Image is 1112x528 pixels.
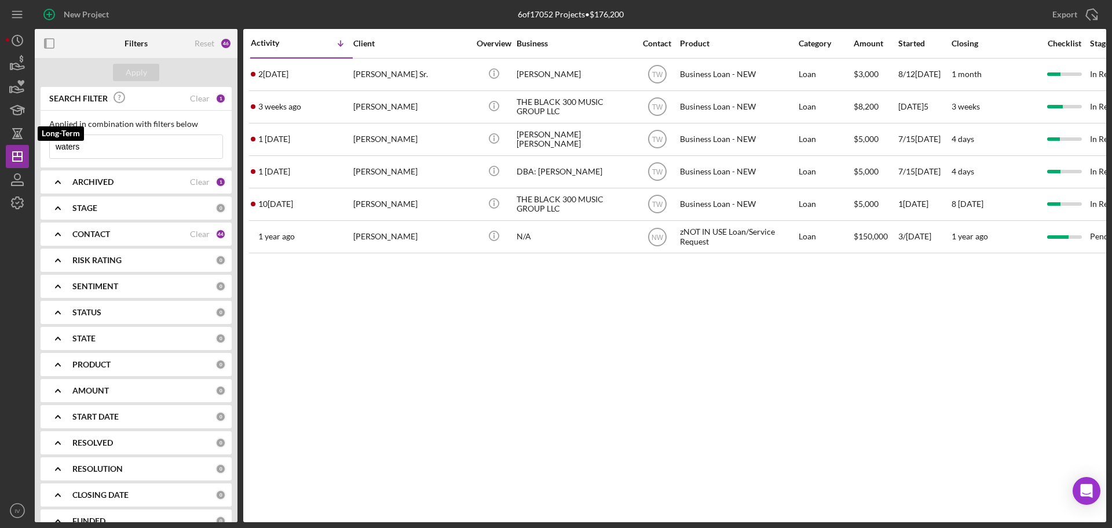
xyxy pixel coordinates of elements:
[517,221,632,252] div: N/A
[215,516,226,526] div: 0
[215,385,226,396] div: 0
[72,203,97,213] b: STAGE
[854,124,897,155] div: $5,000
[353,221,469,252] div: [PERSON_NAME]
[635,39,679,48] div: Contact
[517,92,632,122] div: THE BLACK 300 MUSIC GROUP LLC
[215,281,226,292] div: 0
[215,438,226,448] div: 0
[680,189,796,220] div: Business Loan - NEW
[215,93,226,104] div: 1
[49,119,223,129] div: Applied in combination with filters below
[472,39,515,48] div: Overview
[72,464,123,474] b: RESOLUTION
[898,39,950,48] div: Started
[6,499,29,522] button: IV
[799,92,853,122] div: Loan
[898,124,950,155] div: 7/15[DATE]
[353,39,469,48] div: Client
[72,308,101,317] b: STATUS
[1052,3,1077,26] div: Export
[72,516,105,526] b: FUNDED
[353,156,469,187] div: [PERSON_NAME]
[126,64,147,81] div: Apply
[898,92,950,122] div: [DATE]5
[898,59,950,90] div: 8/12[DATE]
[652,103,663,111] text: TW
[72,360,111,369] b: PRODUCT
[517,59,632,90] div: [PERSON_NAME]
[258,70,288,79] time: 2025-08-12 15:20
[215,203,226,213] div: 0
[72,177,114,187] b: ARCHIVED
[898,221,950,252] div: 3/[DATE]
[72,412,119,421] b: START DATE
[215,464,226,474] div: 0
[952,199,983,209] time: 8 [DATE]
[898,189,950,220] div: 1[DATE]
[652,71,663,79] text: TW
[652,136,663,144] text: TW
[353,59,469,90] div: [PERSON_NAME] Sr.
[14,508,20,514] text: IV
[799,39,853,48] div: Category
[215,307,226,318] div: 0
[854,189,897,220] div: $5,000
[251,38,302,48] div: Activity
[353,189,469,220] div: [PERSON_NAME]
[215,490,226,500] div: 0
[72,256,122,265] b: RISK RATING
[799,189,853,220] div: Loan
[898,156,950,187] div: 7/15[DATE]
[215,412,226,422] div: 0
[952,134,974,144] time: 4 days
[72,334,96,343] b: STATE
[35,3,120,26] button: New Project
[64,3,109,26] div: New Project
[652,201,663,209] text: TW
[113,64,159,81] button: Apply
[952,231,988,241] time: 1 year ago
[72,490,129,500] b: CLOSING DATE
[215,229,226,239] div: 44
[49,94,108,103] b: SEARCH FILTER
[195,39,214,48] div: Reset
[680,156,796,187] div: Business Loan - NEW
[72,230,110,239] b: CONTACT
[854,39,897,48] div: Amount
[952,101,980,111] time: 3 weeks
[952,39,1038,48] div: Closing
[215,333,226,344] div: 0
[353,124,469,155] div: [PERSON_NAME]
[854,221,897,252] div: $150,000
[952,166,974,176] time: 4 days
[72,282,118,291] b: SENTIMENT
[1040,39,1089,48] div: Checklist
[517,124,632,155] div: [PERSON_NAME] [PERSON_NAME]
[72,438,113,447] b: RESOLVED
[799,124,853,155] div: Loan
[215,359,226,370] div: 0
[854,59,897,90] div: $3,000
[680,39,796,48] div: Product
[125,39,148,48] b: Filters
[652,168,663,176] text: TW
[353,92,469,122] div: [PERSON_NAME]
[190,177,210,187] div: Clear
[1041,3,1106,26] button: Export
[854,156,897,187] div: $5,000
[258,232,295,241] time: 2024-04-09 02:39
[215,177,226,187] div: 1
[517,156,632,187] div: DBA: [PERSON_NAME]
[518,10,624,19] div: 6 of 17052 Projects • $176,200
[799,156,853,187] div: Loan
[517,39,632,48] div: Business
[258,134,290,144] time: 2025-07-15 21:10
[799,221,853,252] div: Loan
[517,189,632,220] div: THE BLACK 300 MUSIC GROUP LLC
[258,199,293,209] time: 2024-11-04 18:57
[258,102,301,111] time: 2025-08-04 15:05
[190,94,210,103] div: Clear
[680,92,796,122] div: Business Loan - NEW
[680,124,796,155] div: Business Loan - NEW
